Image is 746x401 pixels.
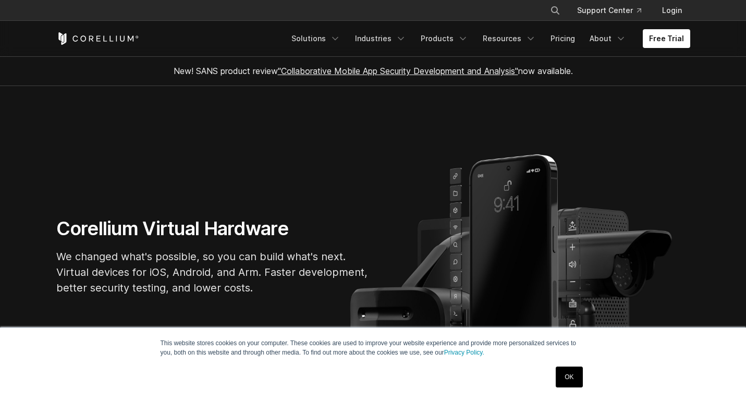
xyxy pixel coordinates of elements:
[56,249,369,296] p: We changed what's possible, so you can build what's next. Virtual devices for iOS, Android, and A...
[174,66,573,76] span: New! SANS product review now available.
[161,338,586,357] p: This website stores cookies on your computer. These cookies are used to improve your website expe...
[349,29,412,48] a: Industries
[583,29,632,48] a: About
[556,367,582,387] a: OK
[537,1,690,20] div: Navigation Menu
[476,29,542,48] a: Resources
[285,29,347,48] a: Solutions
[546,1,565,20] button: Search
[285,29,690,48] div: Navigation Menu
[56,217,369,240] h1: Corellium Virtual Hardware
[278,66,518,76] a: "Collaborative Mobile App Security Development and Analysis"
[643,29,690,48] a: Free Trial
[444,349,484,356] a: Privacy Policy.
[414,29,474,48] a: Products
[654,1,690,20] a: Login
[569,1,650,20] a: Support Center
[544,29,581,48] a: Pricing
[56,32,139,45] a: Corellium Home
